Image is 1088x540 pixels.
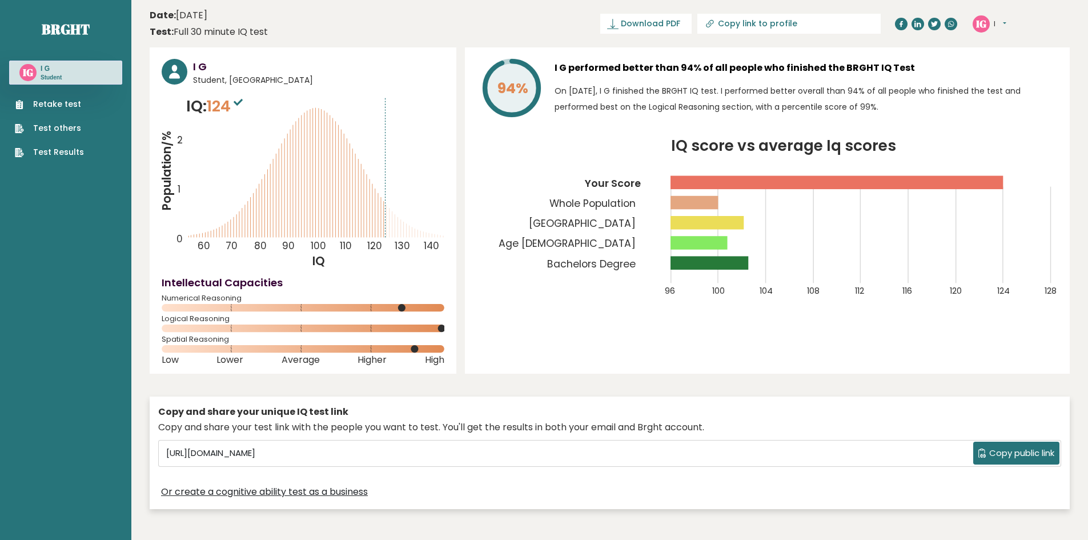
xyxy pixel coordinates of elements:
[158,405,1061,419] div: Copy and share your unique IQ test link
[198,239,210,253] tspan: 60
[177,134,183,147] tspan: 2
[159,131,175,211] tspan: Population/%
[41,64,62,73] h3: I G
[216,358,243,362] span: Lower
[671,135,896,156] tspan: IQ score vs average Iq scores
[162,317,444,321] span: Logical Reasoning
[367,239,382,253] tspan: 120
[621,18,680,30] span: Download PDF
[555,83,1058,115] p: On [DATE], I G finished the BRGHT IQ test. I performed better overall than 94% of all people who ...
[254,239,267,253] tspan: 80
[424,239,439,253] tspan: 140
[178,182,180,196] tspan: 1
[176,232,183,246] tspan: 0
[358,358,387,362] span: Higher
[282,239,295,253] tspan: 90
[150,25,174,38] b: Test:
[313,253,326,269] tspan: IQ
[499,237,636,250] tspan: Age [DEMOGRAPHIC_DATA]
[15,146,84,158] a: Test Results
[15,98,84,110] a: Retake test
[193,59,444,74] h3: I G
[23,66,33,79] text: IG
[162,358,179,362] span: Low
[150,9,207,22] time: [DATE]
[226,239,238,253] tspan: 70
[162,296,444,301] span: Numerical Reasoning
[282,358,320,362] span: Average
[665,285,675,297] tspan: 96
[989,447,1054,460] span: Copy public link
[15,122,84,134] a: Test others
[41,74,62,82] p: Student
[162,337,444,342] span: Spatial Reasoning
[497,78,528,98] tspan: 94%
[997,285,1010,297] tspan: 124
[547,257,636,271] tspan: Bachelors Degree
[994,18,1006,30] button: I
[186,95,246,118] p: IQ:
[1045,285,1057,297] tspan: 128
[950,285,962,297] tspan: 120
[760,285,773,297] tspan: 104
[584,177,641,190] tspan: Your Score
[158,421,1061,434] div: Copy and share your test link with the people you want to test. You'll get the results in both yo...
[340,239,352,253] tspan: 110
[193,74,444,86] span: Student, [GEOGRAPHIC_DATA]
[425,358,444,362] span: High
[807,285,820,297] tspan: 108
[395,239,411,253] tspan: 130
[150,9,176,22] b: Date:
[855,285,864,297] tspan: 112
[162,275,444,290] h4: Intellectual Capacities
[311,239,326,253] tspan: 100
[42,20,90,38] a: Brght
[712,285,725,297] tspan: 100
[600,14,692,34] a: Download PDF
[555,59,1058,77] h3: I G performed better than 94% of all people who finished the BRGHT IQ Test
[150,25,268,39] div: Full 30 minute IQ test
[207,95,246,117] span: 124
[902,285,912,297] tspan: 116
[549,197,636,210] tspan: Whole Population
[529,217,636,230] tspan: [GEOGRAPHIC_DATA]
[976,17,986,30] text: IG
[161,485,368,499] a: Or create a cognitive ability test as a business
[973,442,1059,465] button: Copy public link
